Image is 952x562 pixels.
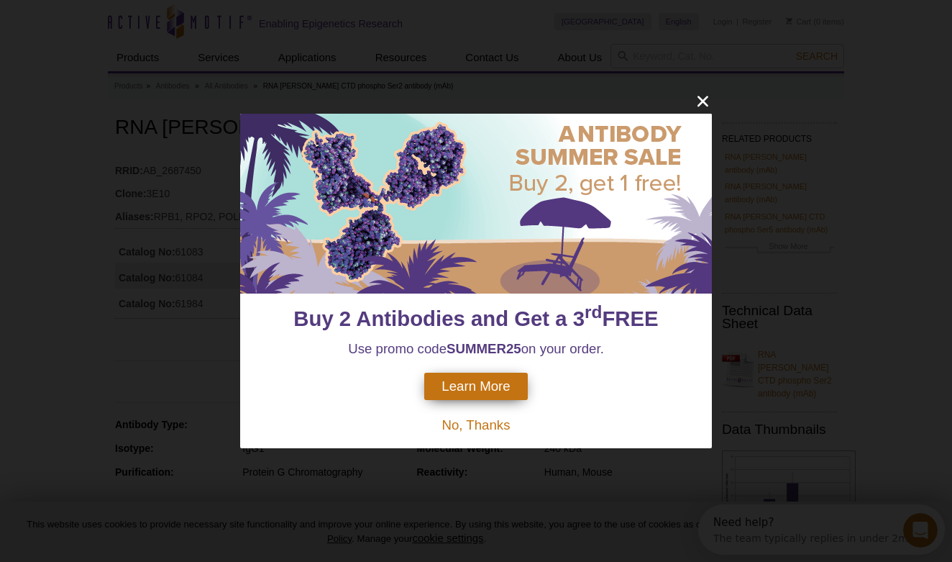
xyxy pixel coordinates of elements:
span: Use promo code on your order. [348,341,604,356]
button: close [694,92,712,110]
span: Learn More [441,379,510,394]
strong: SUMMER25 [447,341,521,356]
span: No, Thanks [441,417,510,432]
span: Buy 2 Antibodies and Get a 3 FREE [293,307,658,330]
div: Need help? [15,12,210,24]
sup: rd [585,303,602,322]
div: Open Intercom Messenger [6,6,252,45]
div: The team typically replies in under 2m [15,24,210,39]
